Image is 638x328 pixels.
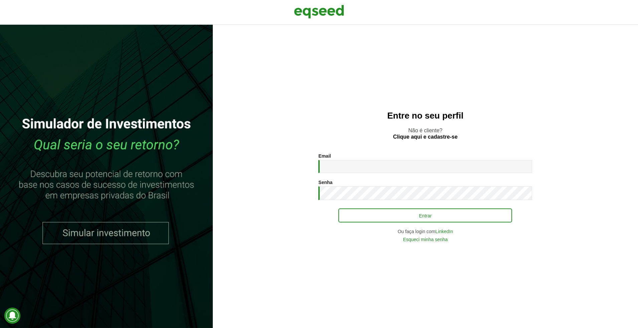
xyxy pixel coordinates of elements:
button: Entrar [338,208,512,222]
a: LinkedIn [435,229,453,234]
label: Email [318,154,331,158]
a: Clique aqui e cadastre-se [393,134,458,140]
h2: Entre no seu perfil [226,111,625,121]
p: Não é cliente? [226,127,625,140]
img: EqSeed Logo [294,3,344,20]
a: Esqueci minha senha [403,237,448,242]
label: Senha [318,180,332,185]
div: Ou faça login com [318,229,532,234]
